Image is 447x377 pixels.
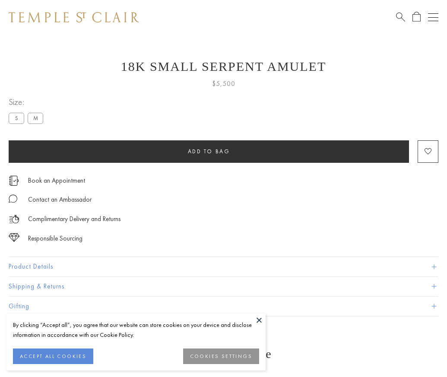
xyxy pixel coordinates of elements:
div: Responsible Sourcing [28,233,82,244]
a: Search [396,12,405,22]
button: ACCEPT ALL COOKIES [13,348,93,364]
img: MessageIcon-01_2.svg [9,194,17,203]
button: Shipping & Returns [9,277,438,296]
a: Book an Appointment [28,176,85,185]
a: Open Shopping Bag [412,12,421,22]
button: Add to bag [9,140,409,163]
button: Gifting [9,297,438,316]
button: Product Details [9,257,438,276]
h1: 18K Small Serpent Amulet [9,59,438,74]
p: Complimentary Delivery and Returns [28,214,120,225]
div: By clicking “Accept all”, you agree that our website can store cookies on your device and disclos... [13,320,259,340]
span: Size: [9,95,47,109]
button: COOKIES SETTINGS [183,348,259,364]
div: Contact an Ambassador [28,194,92,205]
img: icon_sourcing.svg [9,233,19,242]
span: $5,500 [212,78,235,89]
img: icon_appointment.svg [9,176,19,186]
img: icon_delivery.svg [9,214,19,225]
label: S [9,113,24,124]
img: Temple St. Clair [9,12,139,22]
label: M [28,113,43,124]
button: Open navigation [428,12,438,22]
span: Add to bag [188,148,230,155]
